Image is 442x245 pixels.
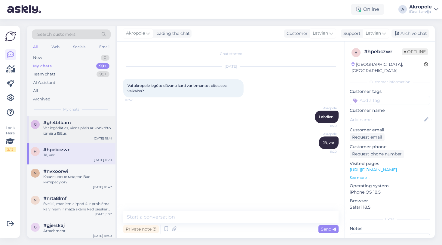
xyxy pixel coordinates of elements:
[43,228,112,234] div: Attachment
[97,71,109,77] div: 99+
[43,174,112,185] div: Какие новые модели Вас интересуют?
[351,61,424,74] div: [GEOGRAPHIC_DATA], [GEOGRAPHIC_DATA]
[409,9,432,14] div: iDeal Latvija
[93,185,112,189] div: [DATE] 10:47
[94,158,112,162] div: [DATE] 11:20
[98,43,111,51] div: Email
[93,234,112,238] div: [DATE] 18:40
[43,152,112,158] div: Jā, var
[123,225,159,233] div: Private note
[350,150,404,158] div: Request phone number
[123,64,339,69] div: [DATE]
[350,127,430,133] p: Customer email
[43,147,69,152] span: #hpebczwr
[284,30,308,37] div: Customer
[350,79,430,85] div: Customer information
[314,149,337,154] span: 11:20
[313,30,328,37] span: Latvian
[34,198,37,202] span: n
[350,183,430,189] p: Operating system
[350,144,430,150] p: Customer phone
[33,96,51,102] div: Archived
[341,30,361,37] div: Support
[350,96,430,105] input: Add a tag
[95,212,112,216] div: [DATE] 1:52
[33,63,52,69] div: My chats
[409,5,432,9] div: Akropole
[350,116,423,123] input: Add name
[33,55,42,61] div: New
[43,120,71,125] span: #gh4btkam
[350,204,430,210] p: Safari 18.5
[350,88,430,95] p: Customer tags
[96,63,109,69] div: 99+
[314,124,337,128] span: 11:20
[34,149,37,154] span: h
[123,51,339,57] div: Chat started
[366,30,381,37] span: Latvian
[43,201,112,212] div: Sveiki , maniem airpod 4 ir problēma ka viņiem ir maza skaņa kad pieskaras augšējām vāciņam vai a...
[409,5,438,14] a: AkropoleiDeal Latvija
[321,226,336,232] span: Send
[101,55,109,61] div: 0
[323,140,334,145] span: Jā, var
[5,31,16,42] img: Askly Logo
[50,43,61,51] div: Web
[153,30,190,37] div: leading the chat
[63,107,79,112] span: My chats
[391,29,429,38] div: Archive chat
[351,4,384,15] div: Online
[43,223,65,228] span: #gjerskaj
[314,132,337,136] span: Akropole
[350,133,385,141] div: Request email
[350,189,430,195] p: iPhone OS 18.5
[34,171,37,175] span: n
[364,48,402,55] div: # hpebczwr
[125,98,148,102] span: 10:57
[34,225,37,229] span: g
[350,216,430,222] div: Extra
[37,31,75,38] span: Search customers
[43,196,67,201] span: #nrta8lmf
[126,30,145,37] span: Akropole
[314,106,337,110] span: Akropole
[5,125,16,152] div: Look Here
[34,122,37,127] span: g
[319,115,334,119] span: Labdien!
[43,169,68,174] span: #nvxoorwi
[402,48,428,55] span: Offline
[350,107,430,114] p: Customer name
[398,5,407,14] div: A
[33,80,55,86] div: AI Assistant
[350,175,430,180] p: See more ...
[43,125,112,136] div: Var iegādāties, viens pāris ar konkrēto izmēru 15Eur.
[5,147,16,152] div: 2 / 3
[127,83,228,93] span: Vai akropole iegūto dāvanu karti var izmantot citos cec veikalos?
[350,161,430,167] p: Visited pages
[33,71,55,77] div: Team chats
[350,167,397,173] a: [URL][DOMAIN_NAME]
[94,136,112,141] div: [DATE] 18:41
[33,88,38,94] div: All
[355,50,358,55] span: h
[72,43,87,51] div: Socials
[350,198,430,204] p: Browser
[32,43,39,51] div: All
[350,225,430,232] p: Notes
